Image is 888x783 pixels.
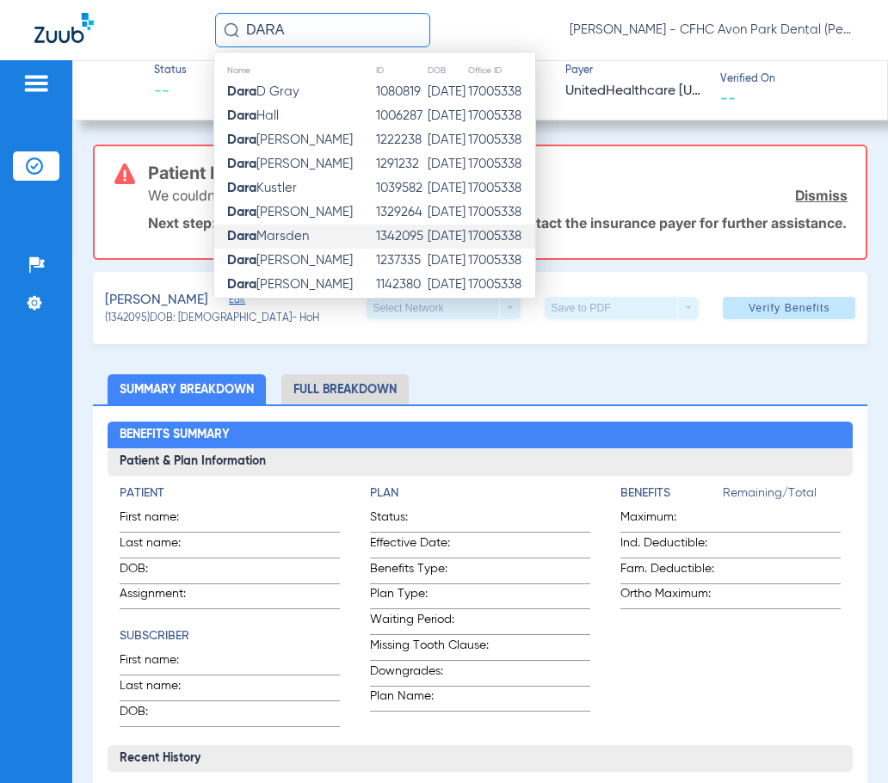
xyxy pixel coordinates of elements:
[227,133,256,146] strong: Dara
[120,651,204,675] span: First name:
[120,703,204,726] span: DOB:
[227,85,299,98] span: D Gray
[108,422,853,449] h2: Benefits Summary
[565,64,706,79] span: Payer
[227,157,353,170] span: [PERSON_NAME]
[723,297,855,319] button: Verify Benefits
[227,182,297,194] span: Kustler
[427,297,467,321] td: [DATE]
[427,152,467,176] td: [DATE]
[120,484,340,502] h4: Patient
[227,254,353,267] span: [PERSON_NAME]
[120,509,204,532] span: First name:
[467,225,536,249] td: 17005338
[114,163,135,184] img: error-icon
[370,585,496,608] span: Plan Type:
[620,484,723,502] h4: Benefits
[22,73,50,94] img: hamburger-icon
[620,484,723,509] app-breakdown-title: Benefits
[802,700,888,783] iframe: Chat Widget
[467,61,536,80] th: Office ID
[148,214,848,231] p: Next step: Please double-check the patient’s details or contact the insurance payer for further a...
[105,290,208,311] span: [PERSON_NAME]
[467,176,536,200] td: 17005338
[215,13,430,47] input: Search for patients
[154,64,187,79] span: Status
[120,534,204,558] span: Last name:
[375,152,427,176] td: 1291232
[227,206,353,219] span: [PERSON_NAME]
[148,187,494,204] p: We couldn’t locate this patient in the insurance system.
[105,311,319,327] span: (1342095) DOB: [DEMOGRAPHIC_DATA] - HoH
[570,22,854,39] span: [PERSON_NAME] - CFHC Avon Park Dental (Peds)
[370,484,590,502] h4: Plan
[375,297,427,321] td: 1329892
[467,273,536,297] td: 17005338
[795,187,848,204] a: Dismiss
[227,206,256,219] strong: Dara
[370,509,496,532] span: Status:
[375,273,427,297] td: 1142380
[227,182,256,194] strong: Dara
[427,80,467,104] td: [DATE]
[427,176,467,200] td: [DATE]
[427,200,467,225] td: [DATE]
[375,225,427,249] td: 1342095
[375,104,427,128] td: 1006287
[427,225,467,249] td: [DATE]
[620,534,723,558] span: Ind. Deductible:
[154,81,187,102] span: --
[34,13,94,43] img: Zuub Logo
[214,61,375,80] th: Name
[227,85,256,98] strong: Dara
[467,104,536,128] td: 17005338
[375,61,427,80] th: ID
[229,294,244,311] span: Edit
[370,534,496,558] span: Effective Date:
[375,128,427,152] td: 1222238
[427,61,467,80] th: DOB
[370,611,496,634] span: Waiting Period:
[467,200,536,225] td: 17005338
[120,560,204,583] span: DOB:
[148,164,848,182] h3: Patient Not Found
[120,627,340,645] h4: Subscriber
[120,677,204,700] span: Last name:
[227,230,309,243] span: Marsden
[370,560,496,583] span: Benefits Type:
[427,128,467,152] td: [DATE]
[565,81,706,102] span: UnitedHealthcare [US_STATE] - (HUB)
[370,637,496,660] span: Missing Tooth Clause:
[467,128,536,152] td: 17005338
[227,133,353,146] span: [PERSON_NAME]
[227,109,256,122] strong: Dara
[227,230,256,243] strong: Dara
[375,200,427,225] td: 1329264
[749,301,830,315] span: Verify Benefits
[227,278,256,291] strong: Dara
[227,254,256,267] strong: Dara
[720,89,736,107] span: --
[224,22,239,38] img: Search Icon
[108,448,853,476] h3: Patient & Plan Information
[108,745,853,773] h3: Recent History
[620,585,723,608] span: Ortho Maximum:
[370,687,496,711] span: Plan Name:
[370,663,496,686] span: Downgrades:
[281,374,409,404] li: Full Breakdown
[227,278,353,291] span: [PERSON_NAME]
[375,249,427,273] td: 1237335
[375,80,427,104] td: 1080819
[227,109,279,122] span: Hall
[620,560,723,583] span: Fam. Deductible:
[227,157,256,170] strong: Dara
[467,80,536,104] td: 17005338
[427,273,467,297] td: [DATE]
[720,72,860,88] span: Verified On
[467,297,536,321] td: 17005338
[467,249,536,273] td: 17005338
